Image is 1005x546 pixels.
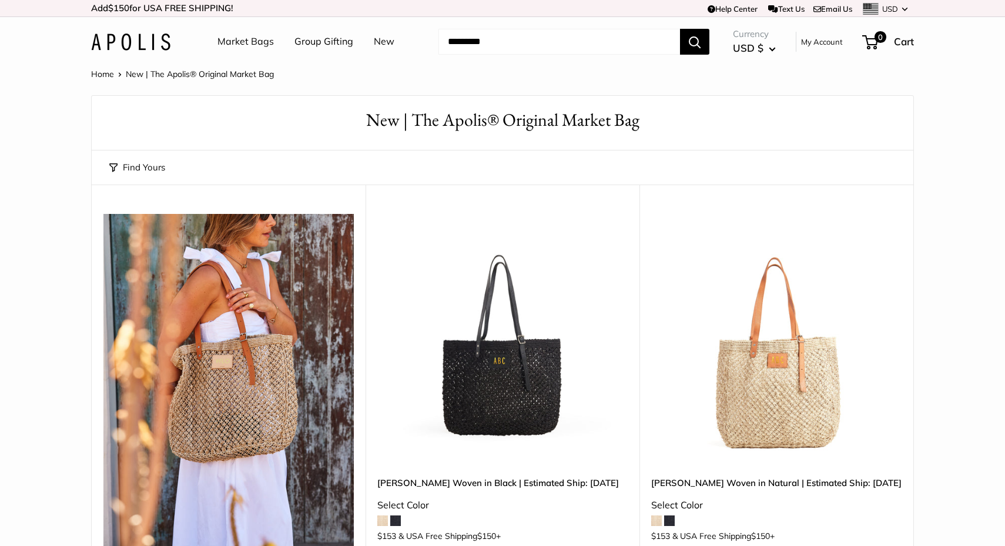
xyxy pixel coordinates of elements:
[91,34,170,51] img: Apolis
[377,531,396,541] span: $153
[672,532,775,540] span: & USA Free Shipping +
[398,532,501,540] span: & USA Free Shipping +
[882,4,898,14] span: USD
[651,497,902,514] div: Select Color
[126,69,274,79] span: New | The Apolis® Original Market Bag
[109,108,896,133] h1: New | The Apolis® Original Market Bag
[768,4,804,14] a: Text Us
[477,531,496,541] span: $150
[651,531,670,541] span: $153
[751,531,770,541] span: $150
[733,39,776,58] button: USD $
[875,31,886,43] span: 0
[733,42,763,54] span: USD $
[801,35,843,49] a: My Account
[377,214,628,464] img: Mercado Woven in Black | Estimated Ship: Oct. 19th
[894,35,914,48] span: Cart
[438,29,680,55] input: Search...
[91,69,114,79] a: Home
[294,33,353,51] a: Group Gifting
[680,29,709,55] button: Search
[813,4,852,14] a: Email Us
[377,476,628,490] a: [PERSON_NAME] Woven in Black | Estimated Ship: [DATE]
[651,476,902,490] a: [PERSON_NAME] Woven in Natural | Estimated Ship: [DATE]
[377,497,628,514] div: Select Color
[108,2,129,14] span: $150
[377,214,628,464] a: Mercado Woven in Black | Estimated Ship: Oct. 19thMercado Woven in Black | Estimated Ship: Oct. 19th
[109,159,165,176] button: Find Yours
[374,33,394,51] a: New
[708,4,758,14] a: Help Center
[651,214,902,464] img: Mercado Woven in Natural | Estimated Ship: Oct. 19th
[651,214,902,464] a: Mercado Woven in Natural | Estimated Ship: Oct. 19thMercado Woven in Natural | Estimated Ship: Oc...
[733,26,776,42] span: Currency
[863,32,914,51] a: 0 Cart
[217,33,274,51] a: Market Bags
[91,66,274,82] nav: Breadcrumb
